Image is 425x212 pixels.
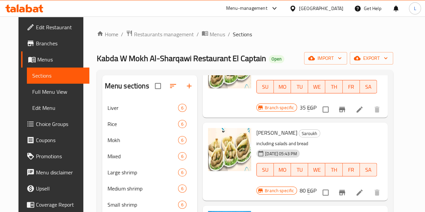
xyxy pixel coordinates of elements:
[102,116,197,132] div: Rice6
[300,186,316,195] h6: 80 EGP
[274,80,291,93] button: MO
[102,180,197,197] div: Medium shrimp6
[318,185,333,200] span: Select to update
[197,30,199,38] li: /
[36,23,84,31] span: Edit Restaurant
[277,82,288,92] span: MO
[311,82,323,92] span: WE
[262,104,297,111] span: Branch specific
[102,100,197,116] div: Liver6
[291,80,308,93] button: TU
[21,19,89,35] a: Edit Restaurant
[256,139,377,148] p: including salads and bread
[178,121,186,127] span: 6
[360,163,377,176] button: SA
[334,101,350,118] button: Branch-specific-item
[345,82,357,92] span: FR
[226,4,267,12] div: Menu-management
[259,82,271,92] span: SU
[360,80,377,93] button: SA
[325,80,342,93] button: TH
[97,51,266,66] span: Kabda W Mokh Al-Sharqawi Restaurant El Captain
[32,88,84,96] span: Full Menu View
[21,132,89,148] a: Coupons
[36,168,84,176] span: Menu disclaimer
[369,101,385,118] button: delete
[274,163,291,176] button: MO
[210,30,225,38] span: Menus
[269,55,284,63] div: Open
[277,165,288,175] span: MO
[108,184,178,193] span: Medium shrimp
[21,148,89,164] a: Promotions
[294,165,305,175] span: TU
[36,152,84,160] span: Promotions
[318,102,333,117] span: Select to update
[36,120,84,128] span: Choice Groups
[121,30,123,38] li: /
[291,163,308,176] button: TU
[414,5,416,12] span: L
[178,120,186,128] div: items
[178,153,186,160] span: 6
[97,30,393,39] nav: breadcrumb
[300,103,316,112] h6: 35 EGP
[134,30,194,38] span: Restaurants management
[108,152,178,160] div: Mixed
[355,105,364,114] a: Edit menu item
[259,165,271,175] span: SU
[328,165,340,175] span: TH
[178,137,186,143] span: 6
[299,130,320,137] span: Saroukh
[178,105,186,111] span: 6
[269,56,284,62] span: Open
[334,184,350,201] button: Branch-specific-item
[363,82,374,92] span: SA
[36,184,84,193] span: Upsell
[343,80,360,93] button: FR
[369,184,385,201] button: delete
[108,120,178,128] span: Rice
[345,165,357,175] span: FR
[363,165,374,175] span: SA
[21,180,89,197] a: Upsell
[304,52,347,65] button: import
[37,55,84,63] span: Menus
[308,163,325,176] button: WE
[102,132,197,148] div: Mokh6
[256,128,297,138] span: [PERSON_NAME]
[178,185,186,192] span: 6
[294,82,305,92] span: TU
[262,151,300,157] span: [DATE] 05:43 PM
[102,148,197,164] div: Mixed6
[126,30,194,39] a: Restaurants management
[102,164,197,180] div: Large shrimp6
[21,164,89,180] a: Menu disclaimer
[32,104,84,112] span: Edit Menu
[208,128,251,171] img: Mokh Saroukh
[27,100,89,116] a: Edit Menu
[108,104,178,112] span: Liver
[178,104,186,112] div: items
[325,163,342,176] button: TH
[178,202,186,208] span: 6
[178,169,186,176] span: 6
[256,80,274,93] button: SU
[21,51,89,68] a: Menus
[355,188,364,197] a: Edit menu item
[27,68,89,84] a: Sections
[202,30,225,39] a: Menus
[108,201,178,209] span: Small shrimp
[21,116,89,132] a: Choice Groups
[299,129,320,137] div: Saroukh
[36,201,84,209] span: Coverage Report
[32,72,84,80] span: Sections
[233,30,252,38] span: Sections
[105,81,149,91] h2: Menu sections
[308,80,325,93] button: WE
[97,30,118,38] a: Home
[328,82,340,92] span: TH
[311,165,323,175] span: WE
